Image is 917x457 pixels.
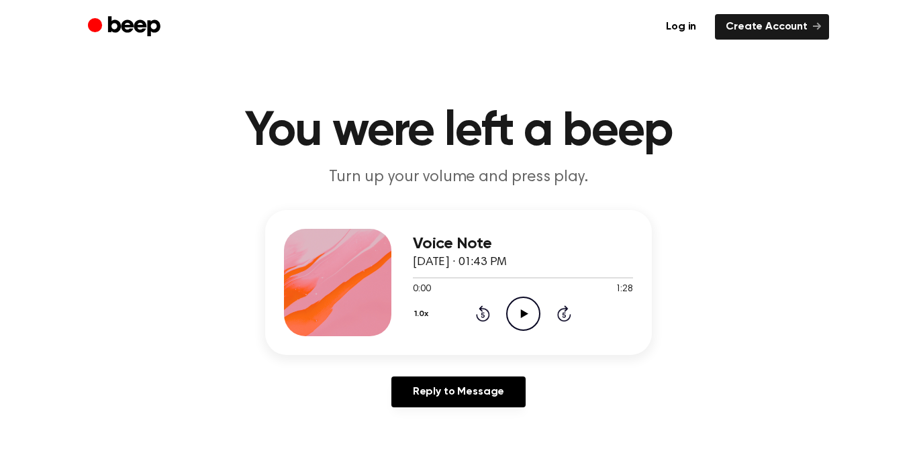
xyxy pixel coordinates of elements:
a: Create Account [715,14,829,40]
a: Log in [655,14,707,40]
p: Turn up your volume and press play. [201,166,716,189]
h1: You were left a beep [115,107,802,156]
a: Beep [88,14,164,40]
button: 1.0x [413,303,434,325]
h3: Voice Note [413,235,633,253]
span: 1:28 [616,283,633,297]
a: Reply to Message [391,376,526,407]
span: 0:00 [413,283,430,297]
span: [DATE] · 01:43 PM [413,256,507,268]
